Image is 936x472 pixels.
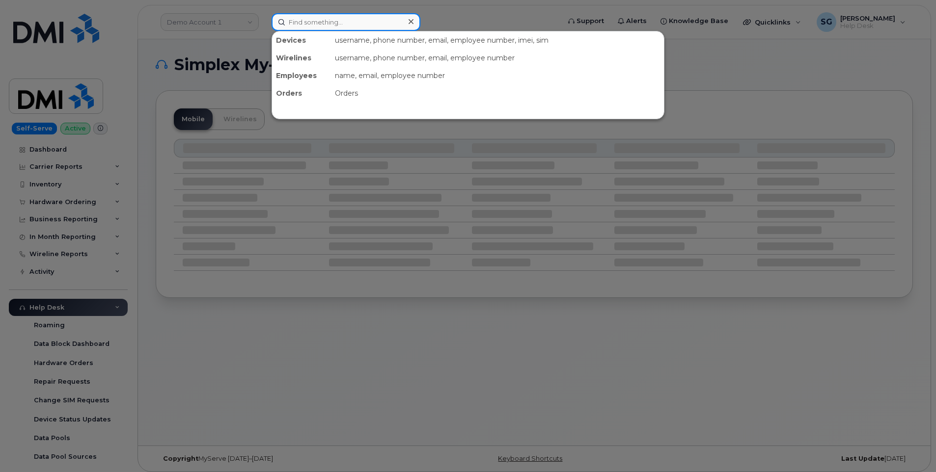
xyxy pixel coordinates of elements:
[272,67,331,84] div: Employees
[272,84,331,102] div: Orders
[331,84,664,102] div: Orders
[331,67,664,84] div: name, email, employee number
[331,31,664,49] div: username, phone number, email, employee number, imei, sim
[272,49,331,67] div: Wirelines
[331,49,664,67] div: username, phone number, email, employee number
[272,31,331,49] div: Devices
